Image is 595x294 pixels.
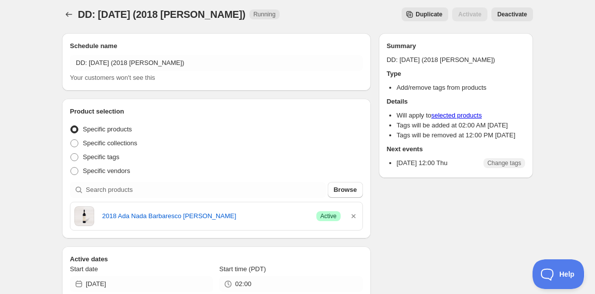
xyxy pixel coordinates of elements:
[74,206,94,226] img: 2018 Ada Nada Barbaresco Rombone Elisa
[497,10,527,18] span: Deactivate
[83,153,119,161] span: Specific tags
[328,182,363,198] button: Browse
[70,265,98,273] span: Start date
[70,254,363,264] h2: Active dates
[397,158,448,168] p: [DATE] 12:00 Thu
[533,259,585,289] iframe: Toggle Customer Support
[102,211,308,221] a: 2018 Ada Nada Barbaresco [PERSON_NAME]
[320,212,337,220] span: Active
[387,41,525,51] h2: Summary
[70,74,155,81] span: Your customers won't see this
[397,111,525,120] li: Will apply to
[219,265,266,273] span: Start time (PDT)
[402,7,448,21] button: Secondary action label
[387,97,525,107] h2: Details
[83,167,130,175] span: Specific vendors
[387,69,525,79] h2: Type
[70,107,363,117] h2: Product selection
[78,9,245,20] span: DD: [DATE] (2018 [PERSON_NAME])
[70,41,363,51] h2: Schedule name
[86,182,326,198] input: Search products
[416,10,442,18] span: Duplicate
[431,112,482,119] a: selected products
[83,125,132,133] span: Specific products
[62,7,76,21] button: Schedules
[253,10,276,18] span: Running
[334,185,357,195] span: Browse
[487,159,521,167] span: Change tags
[83,139,137,147] span: Specific collections
[397,83,525,93] li: Add/remove tags from products
[491,7,533,21] button: Deactivate
[387,144,525,154] h2: Next events
[397,130,525,140] li: Tags will be removed at 12:00 PM [DATE]
[387,55,525,65] p: DD: [DATE] (2018 [PERSON_NAME])
[397,120,525,130] li: Tags will be added at 02:00 AM [DATE]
